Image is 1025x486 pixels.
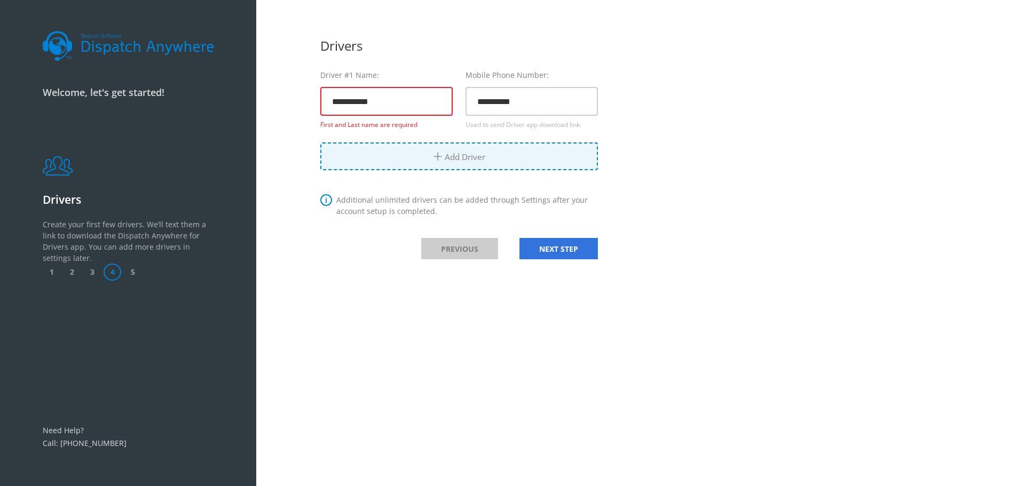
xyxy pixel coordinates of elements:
span: Used to send Driver app download link. [466,120,581,129]
a: Call: [PHONE_NUMBER] [43,438,127,448]
a: NEXT STEP [519,238,598,259]
a: Need Help? [43,425,84,435]
p: Drivers [43,192,214,209]
span: 1 [43,264,60,281]
div: Drivers [320,36,598,55]
img: dalogo.svg [43,31,214,61]
span: 3 [83,264,101,281]
label: Driver #1 Name: [320,69,453,81]
p: Welcome, let's get started! [43,85,214,100]
div: Additional unlimited drivers can be added through Settings after your account setup is completed. [320,194,598,217]
a: PREVIOUS [421,238,498,259]
span: 5 [124,264,141,281]
p: Create your first few drivers. We’ll text them a link to download the Dispatch Anywhere for Drive... [43,219,214,264]
span: First and Last name are required [320,120,417,129]
img: drivers.png [43,156,73,176]
span: 2 [63,264,81,281]
label: Mobile Phone Number: [466,69,598,81]
span: 4 [104,264,121,281]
